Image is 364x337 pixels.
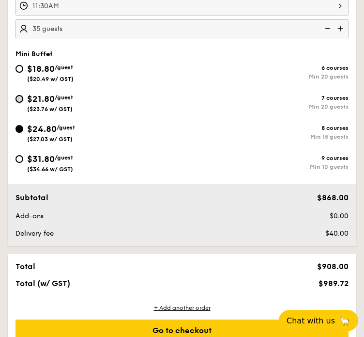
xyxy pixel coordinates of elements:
[15,212,44,220] span: Add-ons
[55,154,73,161] span: /guest
[318,279,349,288] span: $989.72
[182,64,349,71] div: 6 courses
[317,262,349,271] span: $908.00
[27,124,57,134] span: $24.80
[57,124,75,131] span: /guest
[27,64,55,74] span: $18.80
[182,73,349,80] div: Min 20 guests
[15,50,53,58] span: Mini Buffet
[182,133,349,140] div: Min 15 guests
[15,19,349,38] input: Number of guests
[182,103,349,110] div: Min 20 guests
[27,106,73,112] span: ($23.76 w/ GST)
[330,212,349,220] span: $0.00
[279,310,358,331] button: Chat with us🦙
[339,315,350,326] span: 🦙
[15,262,35,271] span: Total
[15,65,23,73] input: $18.80/guest($20.49 w/ GST)6 coursesMin 20 guests
[182,163,349,170] div: Min 10 guests
[15,125,23,133] input: $24.80/guest($27.03 w/ GST)8 coursesMin 15 guests
[15,304,349,312] div: + Add another order
[27,136,73,143] span: ($27.03 w/ GST)
[55,64,73,71] span: /guest
[325,229,349,238] span: $40.00
[55,94,73,101] span: /guest
[287,316,335,325] span: Chat with us
[15,279,70,288] span: Total (w/ GST)
[27,154,55,164] span: $31.80
[27,76,74,82] span: ($20.49 w/ GST)
[182,125,349,131] div: 8 courses
[27,94,55,104] span: $21.80
[182,155,349,161] div: 9 courses
[15,155,23,163] input: $31.80/guest($34.66 w/ GST)9 coursesMin 10 guests
[319,19,334,38] img: icon-reduce.1d2dbef1.svg
[182,95,349,101] div: 7 courses
[27,166,73,173] span: ($34.66 w/ GST)
[317,193,349,202] span: $868.00
[334,19,349,38] img: icon-add.58712e84.svg
[15,229,54,238] span: Delivery fee
[15,95,23,103] input: $21.80/guest($23.76 w/ GST)7 coursesMin 20 guests
[15,193,48,202] span: Subtotal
